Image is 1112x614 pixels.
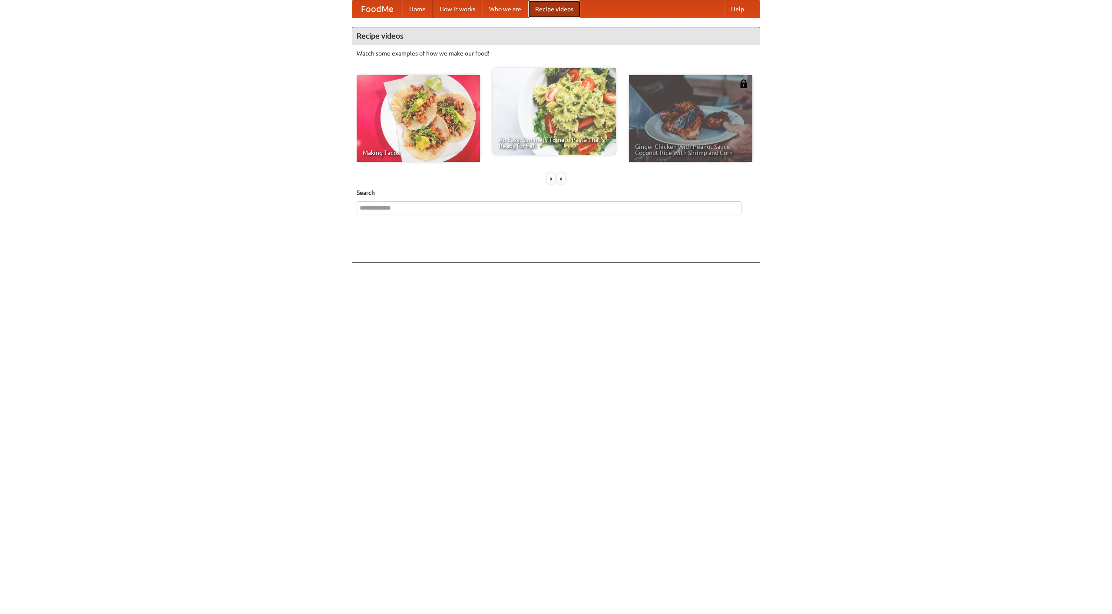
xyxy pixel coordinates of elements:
a: FoodMe [352,0,402,18]
img: 483408.png [739,79,748,88]
a: Recipe videos [528,0,580,18]
a: Home [402,0,433,18]
a: Help [724,0,751,18]
a: Who we are [482,0,528,18]
h5: Search [357,188,755,197]
a: Making Tacos [357,75,480,162]
span: Making Tacos [363,150,474,156]
p: Watch some examples of how we make our food! [357,49,755,58]
a: How it works [433,0,482,18]
a: An Easy, Summery Tomato Pasta That's Ready for Fall [493,68,616,155]
div: » [557,173,565,184]
div: « [547,173,555,184]
h4: Recipe videos [352,27,760,45]
span: An Easy, Summery Tomato Pasta That's Ready for Fall [499,137,610,149]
